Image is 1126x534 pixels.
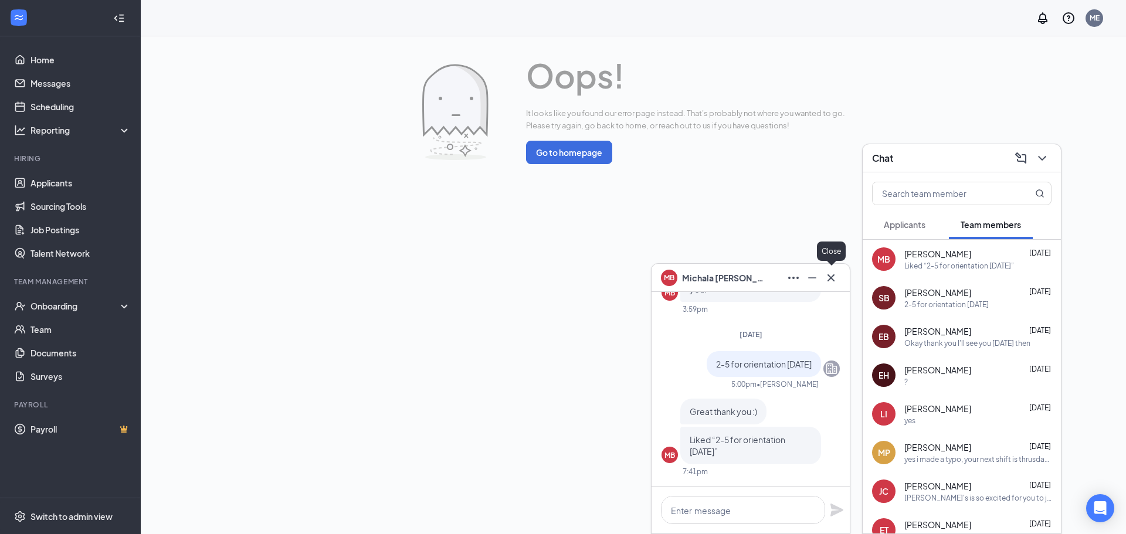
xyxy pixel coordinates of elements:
[664,450,675,460] div: MB
[904,364,971,376] span: [PERSON_NAME]
[740,330,762,339] span: [DATE]
[30,341,131,365] a: Documents
[1035,189,1044,198] svg: MagnifyingGlass
[30,365,131,388] a: Surveys
[879,292,890,304] div: SB
[664,288,675,298] div: MB
[904,480,971,492] span: [PERSON_NAME]
[30,72,131,95] a: Messages
[1029,365,1051,373] span: [DATE]
[904,493,1052,503] div: [PERSON_NAME]'s is so excited for you to join our team! Do you know anyone else who might be inte...
[824,271,838,285] svg: Cross
[961,219,1021,230] span: Team members
[14,400,128,410] div: Payroll
[14,124,26,136] svg: Analysis
[872,152,893,165] h3: Chat
[880,408,887,420] div: LI
[879,485,888,497] div: JC
[30,124,131,136] div: Reporting
[1029,481,1051,489] span: [DATE]
[904,287,971,298] span: [PERSON_NAME]
[904,441,971,453] span: [PERSON_NAME]
[30,417,131,441] a: PayrollCrown
[877,253,890,265] div: MB
[1029,442,1051,451] span: [DATE]
[690,406,757,417] span: Great thank you :)
[1029,326,1051,335] span: [DATE]
[682,271,764,284] span: Michala [PERSON_NAME]
[1029,403,1051,412] span: [DATE]
[1035,151,1049,165] svg: ChevronDown
[1033,149,1052,168] button: ChevronDown
[526,141,612,164] button: Go to homepage
[422,64,489,160] img: Error
[30,318,131,341] a: Team
[30,242,131,265] a: Talent Network
[904,325,971,337] span: [PERSON_NAME]
[1061,11,1076,25] svg: QuestionInfo
[30,171,131,195] a: Applicants
[904,416,915,426] div: yes
[904,519,971,530] span: [PERSON_NAME]
[731,379,757,389] div: 5:00pm
[884,219,925,230] span: Applicants
[13,12,25,23] svg: WorkstreamLogo
[716,359,812,369] span: 2-5 for orientation [DATE]
[30,195,131,218] a: Sourcing Tools
[805,271,819,285] svg: Minimize
[873,182,1012,205] input: Search team member
[683,467,708,477] div: 7:41pm
[904,261,1014,271] div: Liked “2-5 for orientation [DATE]”
[1090,13,1100,23] div: ME
[904,338,1030,348] div: Okay thank you I'll see you [DATE] then
[825,362,839,376] svg: Company
[30,300,121,312] div: Onboarding
[526,50,845,101] span: Oops!
[904,248,971,260] span: [PERSON_NAME]
[1029,287,1051,296] span: [DATE]
[904,300,989,309] div: 2-5 for orientation [DATE]
[30,218,131,242] a: Job Postings
[879,331,889,342] div: EB
[1029,249,1051,257] span: [DATE]
[1086,494,1114,522] div: Open Intercom Messenger
[690,434,785,457] span: Liked “2-5 for orientation [DATE]”
[822,268,840,287] button: Cross
[904,454,1052,464] div: yes i made a typo, your next shift is thrusday night.
[30,95,131,118] a: Scheduling
[113,12,125,24] svg: Collapse
[14,511,26,522] svg: Settings
[878,447,890,458] div: MP
[784,268,803,287] button: Ellipses
[1036,11,1050,25] svg: Notifications
[30,511,113,522] div: Switch to admin view
[757,379,819,389] span: • [PERSON_NAME]
[879,369,889,381] div: EH
[14,300,26,312] svg: UserCheck
[526,107,845,131] span: It looks like you found our error page instead. That's probably not where you wanted to go. Pleas...
[1014,151,1028,165] svg: ComposeMessage
[830,503,844,517] svg: Plane
[14,277,128,287] div: Team Management
[683,304,708,314] div: 3:59pm
[904,377,908,387] div: ?
[786,271,801,285] svg: Ellipses
[14,154,128,164] div: Hiring
[803,268,822,287] button: Minimize
[1012,149,1030,168] button: ComposeMessage
[817,242,846,261] div: Close
[904,403,971,414] span: [PERSON_NAME]
[1029,519,1051,528] span: [DATE]
[30,48,131,72] a: Home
